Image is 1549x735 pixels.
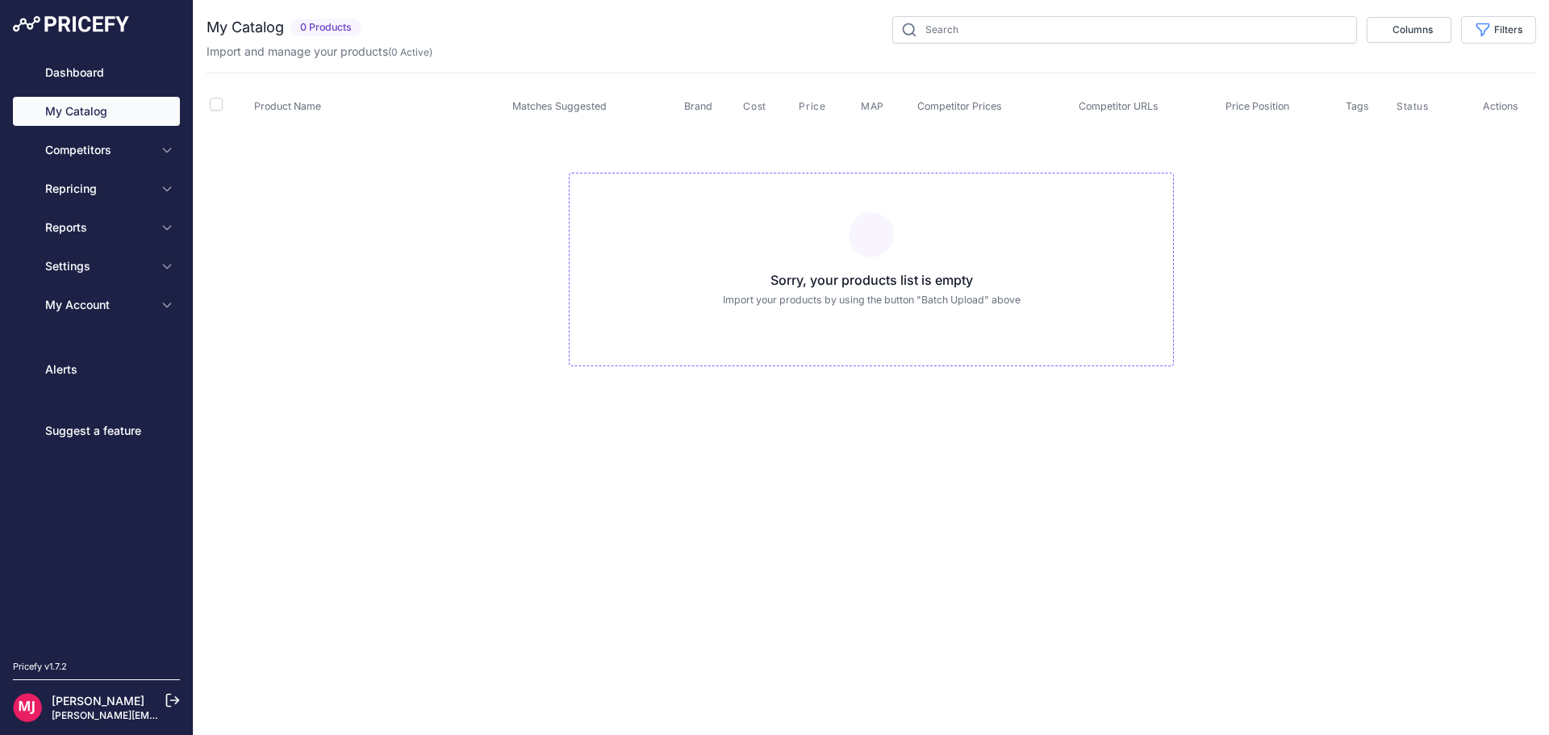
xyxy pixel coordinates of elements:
span: Competitor URLs [1079,100,1159,112]
span: MAP [861,100,884,113]
span: Settings [45,258,151,274]
p: Import and manage your products [207,44,432,60]
span: Cost [743,100,766,113]
a: My Catalog [13,97,180,126]
button: Repricing [13,174,180,203]
a: [PERSON_NAME][EMAIL_ADDRESS][DOMAIN_NAME] [52,709,300,721]
span: Competitor Prices [917,100,1002,112]
input: Search [892,16,1357,44]
a: 0 Active [391,46,429,58]
span: Status [1397,100,1429,113]
button: Status [1397,100,1432,113]
h3: Sorry, your products list is empty [582,270,1160,290]
button: MAP [861,100,887,113]
a: Suggest a feature [13,416,180,445]
button: Price [799,100,829,113]
span: Competitors [45,142,151,158]
span: Tags [1346,100,1369,112]
button: Columns [1367,17,1451,43]
a: Alerts [13,355,180,384]
img: Pricefy Logo [13,16,129,32]
span: ( ) [388,46,432,58]
button: Competitors [13,136,180,165]
span: My Account [45,297,151,313]
div: Pricefy v1.7.2 [13,660,67,674]
button: Reports [13,213,180,242]
span: 0 Products [290,19,361,37]
button: Settings [13,252,180,281]
span: Repricing [45,181,151,197]
a: [PERSON_NAME] [52,694,144,708]
span: Reports [45,219,151,236]
button: My Account [13,290,180,319]
span: Product Name [254,100,321,112]
span: Brand [684,100,712,112]
nav: Sidebar [13,58,180,641]
span: Actions [1483,100,1518,112]
button: Filters [1461,16,1536,44]
p: Import your products by using the button "Batch Upload" above [582,293,1160,308]
span: Price [799,100,825,113]
a: Dashboard [13,58,180,87]
span: Matches Suggested [512,100,607,112]
button: Cost [743,100,769,113]
span: Price Position [1225,100,1289,112]
h2: My Catalog [207,16,284,39]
